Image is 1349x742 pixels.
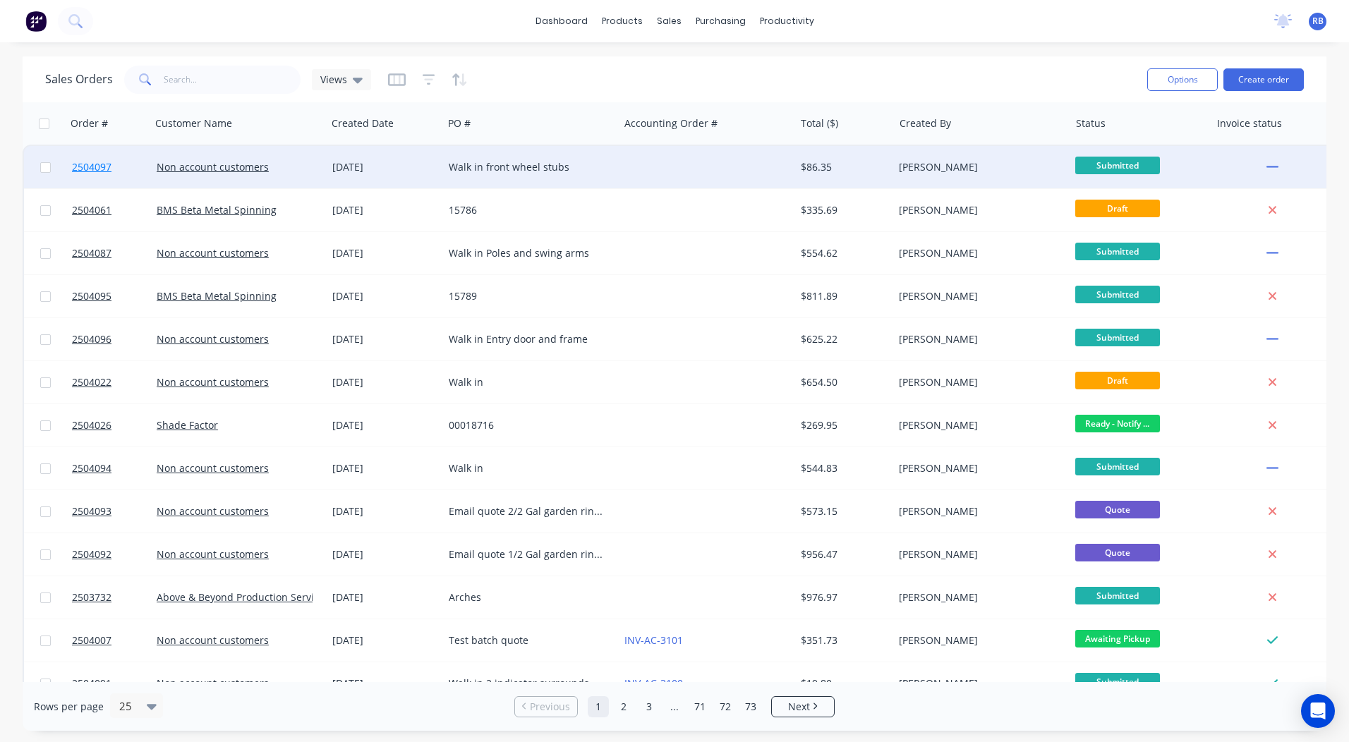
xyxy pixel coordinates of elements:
div: Walk in Entry door and frame [449,332,605,346]
div: Accounting Order # [624,116,718,130]
button: Options [1147,68,1218,91]
div: Email quote 2/2 Gal garden ring x 2 [449,504,605,518]
div: Test batch quote [449,633,605,647]
a: Page 1 is your current page [588,696,609,717]
div: sales [650,11,689,32]
div: [DATE] [332,160,437,174]
a: 2503732 [72,576,157,619]
span: 2504091 [72,676,111,691]
div: Total ($) [801,116,838,130]
input: Search... [164,66,301,94]
div: productivity [753,11,821,32]
span: Draft [1075,372,1160,389]
div: [DATE] [332,203,437,217]
button: Create order [1223,68,1304,91]
span: 2504093 [72,504,111,518]
a: Non account customers [157,547,269,561]
a: Page 72 [715,696,736,717]
div: [PERSON_NAME] [899,633,1055,647]
a: INV-AC-3100 [624,676,683,690]
div: [PERSON_NAME] [899,203,1055,217]
div: Walk in Poles and swing arms [449,246,605,260]
div: purchasing [689,11,753,32]
div: 00018716 [449,418,605,432]
div: 15789 [449,289,605,303]
span: 2504094 [72,461,111,475]
div: [DATE] [332,676,437,691]
div: $625.22 [801,332,883,346]
a: 2504087 [72,232,157,274]
span: 2504087 [72,246,111,260]
div: [DATE] [332,504,437,518]
div: PO # [448,116,471,130]
div: $554.62 [801,246,883,260]
div: Email quote 1/2 Gal garden ring x 2 [449,547,605,561]
a: Next page [772,700,834,714]
div: [PERSON_NAME] [899,676,1055,691]
span: 2504095 [72,289,111,303]
a: Jump forward [664,696,685,717]
div: Customer Name [155,116,232,130]
div: $86.35 [801,160,883,174]
span: 2504022 [72,375,111,389]
div: $269.95 [801,418,883,432]
div: [DATE] [332,461,437,475]
a: 2504093 [72,490,157,533]
a: BMS Beta Metal Spinning [157,203,277,217]
div: products [595,11,650,32]
div: $956.47 [801,547,883,561]
div: [DATE] [332,547,437,561]
a: Previous page [515,700,577,714]
div: $335.69 [801,203,883,217]
a: Non account customers [157,246,269,260]
span: Submitted [1075,286,1160,303]
a: Shade Factor [157,418,218,432]
div: Order # [71,116,108,130]
a: Page 2 [613,696,634,717]
a: BMS Beta Metal Spinning [157,289,277,303]
span: Submitted [1075,587,1160,604]
a: 2504007 [72,619,157,662]
a: 2504022 [72,361,157,403]
div: [PERSON_NAME] [899,590,1055,604]
span: Quote [1075,544,1160,561]
a: dashboard [528,11,595,32]
span: Previous [530,700,570,714]
span: Rows per page [34,700,104,714]
div: Walk in 2 indicator surrounds [449,676,605,691]
a: INV-AC-3101 [624,633,683,647]
div: Walk in [449,375,605,389]
a: 2504095 [72,275,157,317]
div: $351.73 [801,633,883,647]
a: Page 73 [740,696,761,717]
a: Page 3 [639,696,660,717]
div: Status [1076,116,1106,130]
span: Submitted [1075,243,1160,260]
div: [DATE] [332,332,437,346]
span: 2504096 [72,332,111,346]
ul: Pagination [509,696,840,717]
img: Factory [25,11,47,32]
div: [DATE] [332,289,437,303]
div: [DATE] [332,375,437,389]
span: Submitted [1075,157,1160,174]
a: 2504096 [72,318,157,360]
span: 2504097 [72,160,111,174]
div: $654.50 [801,375,883,389]
div: Created Date [332,116,394,130]
a: 2504026 [72,404,157,446]
div: Open Intercom Messenger [1301,694,1335,728]
div: $811.89 [801,289,883,303]
div: $976.97 [801,590,883,604]
div: [PERSON_NAME] [899,289,1055,303]
div: [DATE] [332,418,437,432]
div: [DATE] [332,590,437,604]
div: [PERSON_NAME] [899,160,1055,174]
div: $19.80 [801,676,883,691]
span: Submitted [1075,329,1160,346]
span: RB [1312,15,1324,28]
a: Non account customers [157,160,269,174]
a: Non account customers [157,504,269,518]
div: [PERSON_NAME] [899,461,1055,475]
span: Submitted [1075,673,1160,691]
